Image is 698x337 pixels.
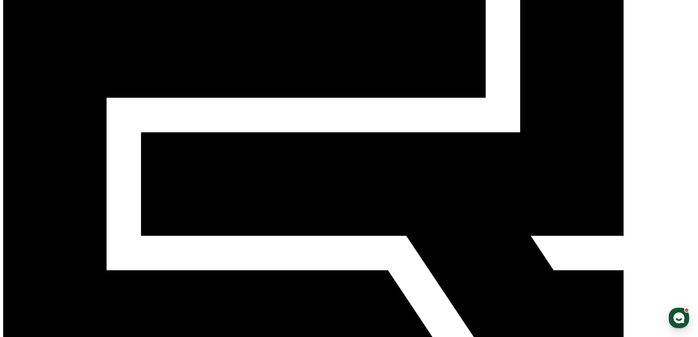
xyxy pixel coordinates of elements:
a: 홈 [2,232,48,251]
span: 대화 [67,244,76,250]
span: 홈 [23,243,27,249]
span: 설정 [113,243,122,249]
a: 대화 [48,232,95,251]
a: 설정 [95,232,141,251]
